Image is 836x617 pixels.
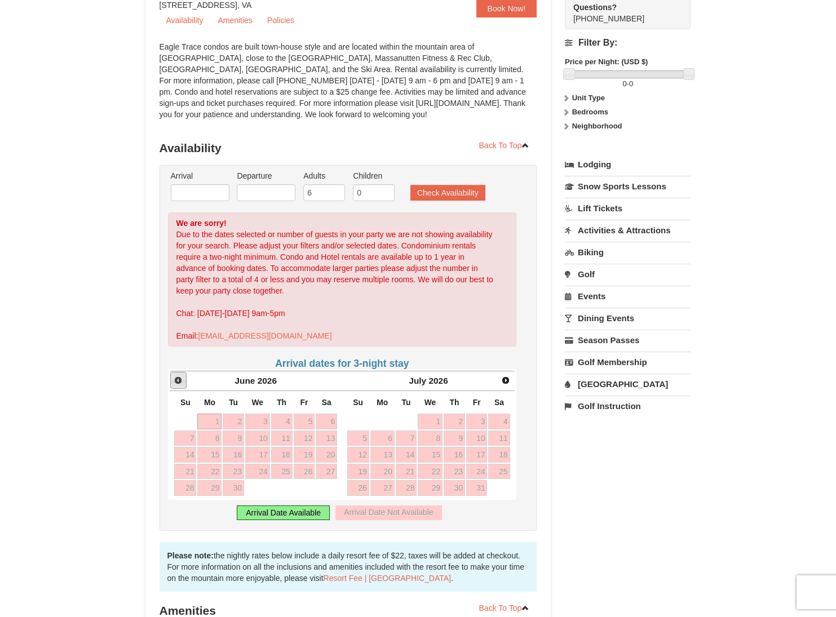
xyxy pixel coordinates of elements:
[370,480,395,496] a: 27
[160,41,537,131] div: Eagle Trace condos are built town-house style and are located within the mountain area of [GEOGRA...
[401,398,410,407] span: Tuesday
[223,430,244,446] a: 9
[174,376,183,385] span: Prev
[466,480,488,496] a: 31
[565,374,691,394] a: [GEOGRAPHIC_DATA]
[300,398,308,407] span: Friday
[271,430,293,446] a: 11
[347,480,369,496] a: 26
[260,12,301,29] a: Policies
[565,198,691,219] a: Lift Tickets
[565,286,691,307] a: Events
[565,308,691,329] a: Dining Events
[294,464,315,480] a: 26
[174,430,196,446] a: 7
[466,430,488,446] a: 10
[168,358,517,369] h4: Arrival dates for 3-night stay
[271,447,293,463] a: 18
[466,447,488,463] a: 17
[572,94,605,102] strong: Unit Type
[197,430,222,446] a: 8
[353,170,395,181] label: Children
[174,480,196,496] a: 28
[565,396,691,416] a: Golf Instruction
[472,137,537,154] a: Back To Top
[316,464,337,480] a: 27
[565,78,691,90] label: -
[316,414,337,429] a: 6
[449,398,459,407] span: Thursday
[223,480,244,496] a: 30
[347,447,369,463] a: 12
[353,398,363,407] span: Sunday
[316,447,337,463] a: 20
[472,600,537,616] a: Back To Top
[197,480,222,496] a: 29
[444,447,465,463] a: 16
[622,79,626,88] span: 0
[572,122,622,130] strong: Neighborhood
[377,398,388,407] span: Monday
[294,447,315,463] a: 19
[235,376,255,385] span: June
[418,480,443,496] a: 29
[565,264,691,285] a: Golf
[565,220,691,241] a: Activities & Attractions
[466,464,488,480] a: 24
[303,170,345,181] label: Adults
[473,398,481,407] span: Friday
[347,430,369,446] a: 5
[418,464,443,480] a: 22
[223,447,244,463] a: 16
[251,398,263,407] span: Wednesday
[324,574,451,583] a: Resort Fee | [GEOGRAPHIC_DATA]
[428,376,448,385] span: 2026
[410,185,485,201] button: Check Availability
[198,331,331,340] a: [EMAIL_ADDRESS][DOMAIN_NAME]
[444,414,465,429] a: 2
[335,505,441,520] div: Arrival Date Not Available
[396,464,417,480] a: 21
[565,38,691,48] h4: Filter By:
[396,480,417,496] a: 28
[370,430,395,446] a: 6
[271,464,293,480] a: 25
[171,170,229,181] label: Arrival
[245,464,270,480] a: 24
[176,219,227,228] strong: We are sorry!
[488,464,510,480] a: 25
[316,430,337,446] a: 13
[294,430,315,446] a: 12
[258,376,277,385] span: 2026
[245,430,270,446] a: 10
[424,398,436,407] span: Wednesday
[444,430,465,446] a: 9
[174,464,196,480] a: 21
[409,376,426,385] span: July
[294,414,315,429] a: 5
[565,57,648,66] strong: Price per Night: (USD $)
[160,542,537,592] div: the nightly rates below include a daily resort fee of $22, taxes will be added at checkout. For m...
[488,430,510,446] a: 11
[498,372,514,388] a: Next
[572,108,608,116] strong: Bedrooms
[223,414,244,429] a: 2
[167,551,214,560] strong: Please note:
[197,447,222,463] a: 15
[418,447,443,463] a: 15
[565,176,691,197] a: Snow Sports Lessons
[573,2,670,23] span: [PHONE_NUMBER]
[444,480,465,496] a: 30
[418,414,443,429] a: 1
[197,414,222,429] a: 1
[245,447,270,463] a: 17
[565,154,691,175] a: Lodging
[180,398,191,407] span: Sunday
[444,464,465,480] a: 23
[396,447,417,463] a: 14
[370,447,395,463] a: 13
[629,79,633,88] span: 0
[565,242,691,263] a: Biking
[197,464,222,480] a: 22
[168,212,517,347] div: Due to the dates selected or number of guests in your party we are not showing availability for y...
